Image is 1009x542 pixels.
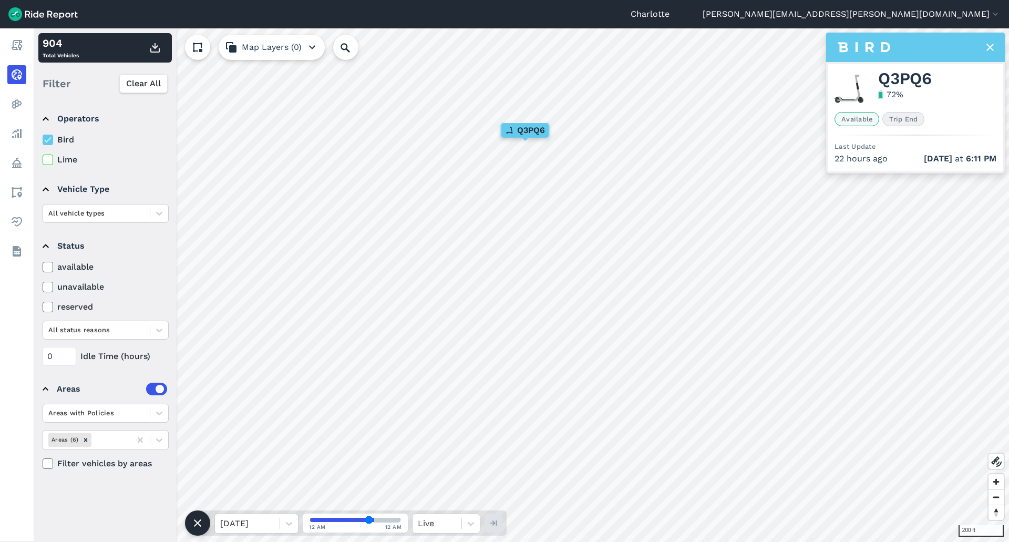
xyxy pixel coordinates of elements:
div: Filter [38,67,172,100]
summary: Status [43,231,167,261]
span: 12 AM [385,523,402,531]
label: reserved [43,301,169,313]
a: Health [7,212,26,231]
label: Lime [43,154,169,166]
span: [DATE] [924,154,952,163]
button: Zoom out [989,489,1004,505]
a: Analyze [7,124,26,143]
span: Last Update [835,142,876,150]
button: Reset bearing to north [989,505,1004,520]
input: Search Location or Vehicles [333,35,375,60]
label: Bird [43,134,169,146]
button: Zoom in [989,474,1004,489]
label: Filter vehicles by areas [43,457,169,470]
span: Clear All [126,77,161,90]
img: Ride Report [8,7,78,21]
summary: Vehicle Type [43,175,167,204]
span: Q3PQ6 [878,73,932,85]
a: Charlotte [631,8,670,21]
label: unavailable [43,281,169,293]
button: Clear All [119,74,168,93]
a: Policy [7,154,26,172]
div: Areas [57,383,167,395]
img: Bird scooter [835,75,863,104]
span: Q3PQ6 [517,124,545,137]
span: 6:11 PM [966,154,996,163]
div: Idle Time (hours) [43,347,169,366]
div: Remove Areas (6) [80,433,91,446]
div: Areas (6) [48,433,80,446]
span: 12 AM [309,523,326,531]
a: Datasets [7,242,26,261]
a: Report [7,36,26,55]
div: 904 [43,35,79,51]
label: available [43,261,169,273]
img: Bird [838,40,890,55]
a: Areas [7,183,26,202]
summary: Operators [43,104,167,134]
div: 72 % [887,88,903,101]
div: Total Vehicles [43,35,79,60]
button: [PERSON_NAME][EMAIL_ADDRESS][PERSON_NAME][DOMAIN_NAME] [703,8,1001,21]
span: Trip End [882,112,924,126]
div: 200 ft [959,525,1004,537]
summary: Areas [43,374,167,404]
canvas: Map [34,28,1009,542]
a: Realtime [7,65,26,84]
span: Available [835,112,879,126]
div: 22 hours ago [835,152,996,165]
a: Heatmaps [7,95,26,114]
span: at [924,152,996,165]
button: Map Layers (0) [219,35,325,60]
